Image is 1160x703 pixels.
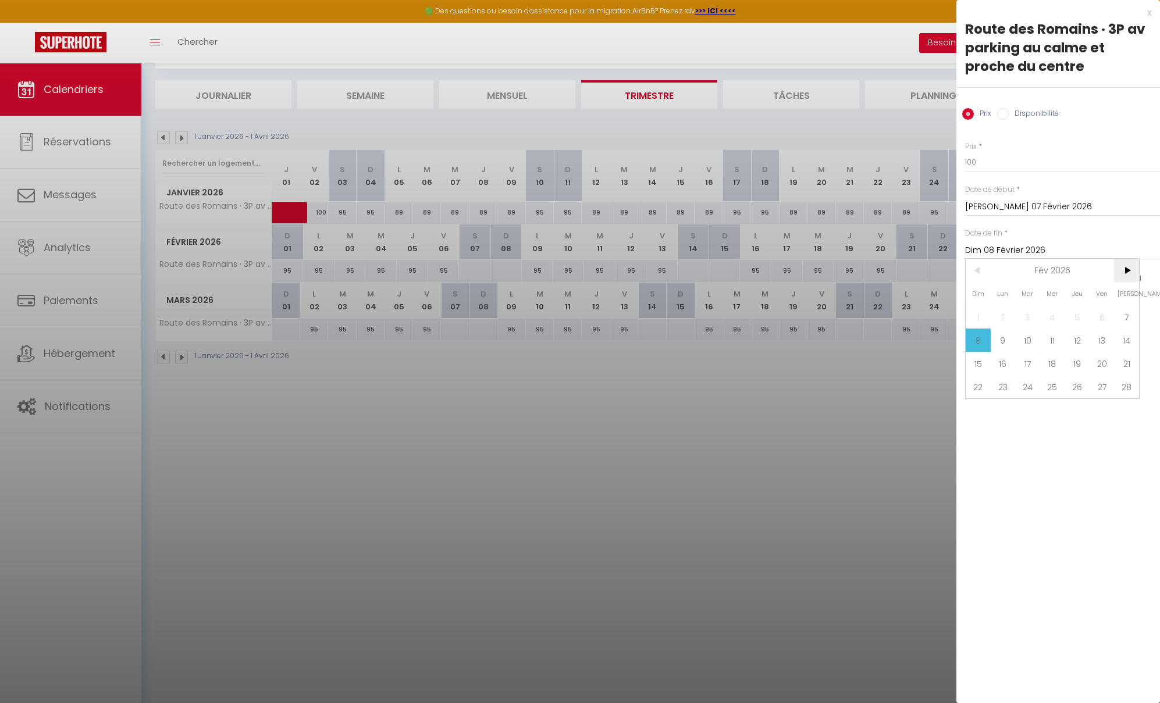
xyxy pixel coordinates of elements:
[1015,282,1040,305] span: Mar
[1015,329,1040,352] span: 10
[1090,375,1115,398] span: 27
[1040,329,1065,352] span: 11
[966,259,991,282] span: <
[965,184,1015,195] label: Date de début
[1090,305,1115,329] span: 6
[966,282,991,305] span: Dim
[1090,329,1115,352] span: 13
[965,228,1002,239] label: Date de fin
[966,375,991,398] span: 22
[1065,329,1090,352] span: 12
[1015,305,1040,329] span: 3
[1040,375,1065,398] span: 25
[1040,305,1065,329] span: 4
[966,305,991,329] span: 1
[1114,352,1139,375] span: 21
[966,352,991,375] span: 15
[1040,282,1065,305] span: Mer
[1015,352,1040,375] span: 17
[1090,352,1115,375] span: 20
[1040,352,1065,375] span: 18
[991,282,1016,305] span: Lun
[1065,305,1090,329] span: 5
[965,141,977,152] label: Prix
[991,352,1016,375] span: 16
[1114,305,1139,329] span: 7
[1090,282,1115,305] span: Ven
[1114,282,1139,305] span: [PERSON_NAME]
[1114,329,1139,352] span: 14
[1015,375,1040,398] span: 24
[1114,259,1139,282] span: >
[956,6,1151,20] div: x
[1114,375,1139,398] span: 28
[1065,352,1090,375] span: 19
[1065,282,1090,305] span: Jeu
[991,259,1115,282] span: Fév 2026
[1009,108,1059,121] label: Disponibilité
[974,108,991,121] label: Prix
[1065,375,1090,398] span: 26
[966,329,991,352] span: 8
[965,20,1151,76] div: Route des Romains · 3P av parking au calme et proche du centre
[991,375,1016,398] span: 23
[991,329,1016,352] span: 9
[991,305,1016,329] span: 2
